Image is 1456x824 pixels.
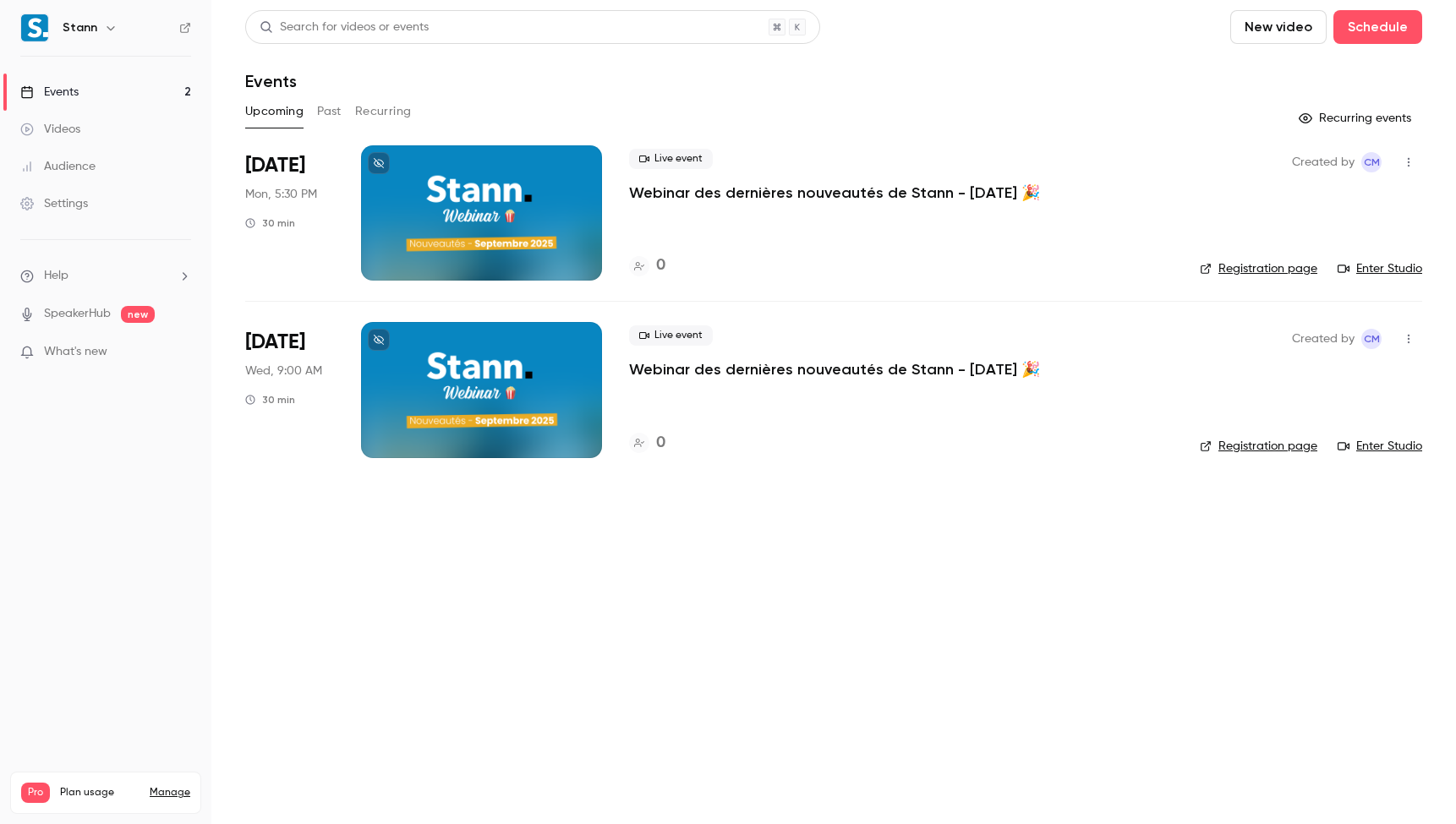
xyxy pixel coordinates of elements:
span: Plan usage [60,786,140,799]
span: Mon, 5:30 PM [245,186,317,203]
span: new [121,306,155,323]
h6: Stann [63,19,97,36]
span: Created by [1292,152,1355,172]
a: Registration page [1200,438,1317,455]
a: SpeakerHub [44,305,111,323]
span: Camille MONNA [1361,152,1382,172]
h1: Events [245,71,297,91]
button: New video [1230,10,1327,44]
div: Sep 8 Mon, 5:30 PM (Europe/Paris) [245,145,334,281]
div: Search for videos or events [260,19,429,36]
span: Live event [629,325,713,346]
h4: 0 [656,432,665,455]
a: Registration page [1200,260,1317,277]
img: Stann [21,14,48,41]
a: Webinar des dernières nouveautés de Stann - [DATE] 🎉 [629,359,1040,379]
button: Recurring [355,98,412,125]
span: Help [44,267,68,285]
span: Wed, 9:00 AM [245,363,322,379]
a: 0 [629,432,665,455]
span: [DATE] [245,329,305,356]
span: Pro [21,783,50,803]
iframe: Noticeable Trigger [171,345,191,360]
span: Created by [1292,329,1355,349]
a: Webinar des dernières nouveautés de Stann - [DATE] 🎉 [629,183,1040,203]
button: Schedule [1333,10,1422,44]
a: Manage [150,786,190,799]
div: Events [20,84,79,101]
div: Videos [20,121,80,138]
span: Live event [629,149,713,169]
span: CM [1364,152,1380,172]
span: [DATE] [245,152,305,179]
span: What's new [44,343,107,361]
div: 30 min [245,216,295,230]
button: Upcoming [245,98,304,125]
a: 0 [629,254,665,277]
div: Settings [20,195,88,212]
span: Camille MONNA [1361,329,1382,349]
div: Audience [20,158,96,175]
li: help-dropdown-opener [20,267,191,285]
span: CM [1364,329,1380,349]
button: Past [317,98,342,125]
div: Sep 10 Wed, 9:00 AM (Europe/Paris) [245,322,334,457]
a: Enter Studio [1338,260,1422,277]
a: Enter Studio [1338,438,1422,455]
h4: 0 [656,254,665,277]
button: Recurring events [1291,105,1422,132]
div: 30 min [245,393,295,407]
